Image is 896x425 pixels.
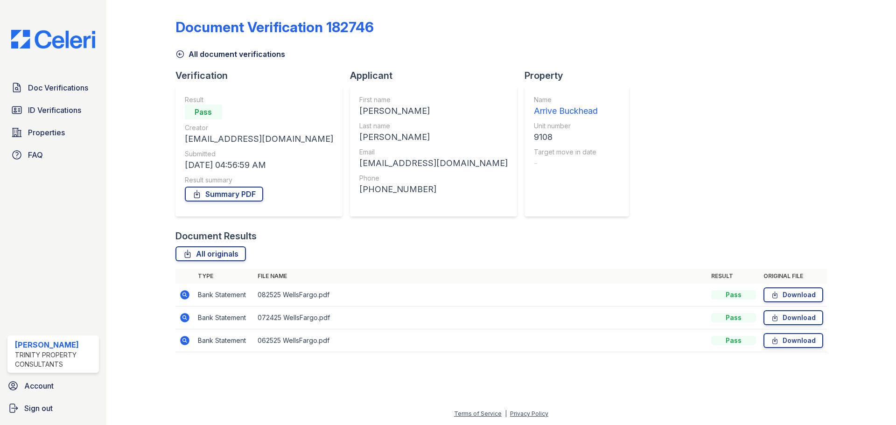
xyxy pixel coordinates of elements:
[510,410,548,417] a: Privacy Policy
[711,336,756,345] div: Pass
[15,350,95,369] div: Trinity Property Consultants
[194,307,254,329] td: Bank Statement
[359,147,508,157] div: Email
[194,284,254,307] td: Bank Statement
[28,82,88,93] span: Doc Verifications
[525,69,637,82] div: Property
[185,123,333,132] div: Creator
[707,269,760,284] th: Result
[185,187,263,202] a: Summary PDF
[24,380,54,391] span: Account
[254,307,707,329] td: 072425 WellsFargo.pdf
[185,159,333,172] div: [DATE] 04:56:59 AM
[763,333,823,348] a: Download
[254,284,707,307] td: 082525 WellsFargo.pdf
[175,246,246,261] a: All originals
[15,339,95,350] div: [PERSON_NAME]
[254,269,707,284] th: File name
[175,69,350,82] div: Verification
[7,101,99,119] a: ID Verifications
[175,19,374,35] div: Document Verification 182746
[185,175,333,185] div: Result summary
[359,95,508,105] div: First name
[185,105,222,119] div: Pass
[194,329,254,352] td: Bank Statement
[534,121,598,131] div: Unit number
[763,287,823,302] a: Download
[7,146,99,164] a: FAQ
[534,105,598,118] div: Arrive Buckhead
[359,183,508,196] div: [PHONE_NUMBER]
[24,403,53,414] span: Sign out
[4,30,103,49] img: CE_Logo_Blue-a8612792a0a2168367f1c8372b55b34899dd931a85d93a1a3d3e32e68fde9ad4.png
[534,95,598,105] div: Name
[711,290,756,300] div: Pass
[185,149,333,159] div: Submitted
[28,105,81,116] span: ID Verifications
[4,376,103,395] a: Account
[454,410,502,417] a: Terms of Service
[359,131,508,144] div: [PERSON_NAME]
[194,269,254,284] th: Type
[534,95,598,118] a: Name Arrive Buckhead
[359,121,508,131] div: Last name
[254,329,707,352] td: 062525 WellsFargo.pdf
[28,149,43,160] span: FAQ
[711,313,756,322] div: Pass
[534,131,598,144] div: 9108
[175,49,285,60] a: All document verifications
[4,399,103,418] a: Sign out
[763,310,823,325] a: Download
[28,127,65,138] span: Properties
[185,95,333,105] div: Result
[175,230,257,243] div: Document Results
[760,269,827,284] th: Original file
[185,132,333,146] div: [EMAIL_ADDRESS][DOMAIN_NAME]
[534,157,598,170] div: -
[359,105,508,118] div: [PERSON_NAME]
[505,410,507,417] div: |
[7,78,99,97] a: Doc Verifications
[534,147,598,157] div: Target move in date
[359,157,508,170] div: [EMAIL_ADDRESS][DOMAIN_NAME]
[350,69,525,82] div: Applicant
[359,174,508,183] div: Phone
[7,123,99,142] a: Properties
